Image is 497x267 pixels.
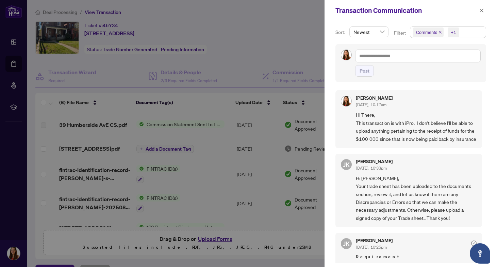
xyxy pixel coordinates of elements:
[479,8,484,13] span: close
[356,253,477,260] span: Requirement
[335,28,347,36] p: Sort:
[438,31,442,34] span: close
[341,50,351,60] img: Profile Icon
[356,96,393,100] h5: [PERSON_NAME]
[343,160,350,169] span: JK
[335,5,477,16] div: Transaction Communication
[416,29,437,36] span: Comments
[356,245,387,250] span: [DATE], 10:25pm
[341,96,351,106] img: Profile Icon
[356,159,393,164] h5: [PERSON_NAME]
[356,166,387,171] span: [DATE], 10:33pm
[356,102,386,107] span: [DATE], 10:17am
[353,27,384,37] span: Newest
[394,29,407,37] p: Filter:
[356,238,393,243] h5: [PERSON_NAME]
[343,239,350,248] span: JK
[470,243,490,264] button: Open asap
[356,174,477,222] span: Hi [PERSON_NAME], Your trade sheet has been uploaded to the documents section, review it, and let...
[356,111,477,143] span: Hi There, This transaction is with iPro. I don't believe I'll be able to upload anything pertaini...
[471,241,477,246] span: check-circle
[451,29,456,36] div: +1
[413,27,444,37] span: Comments
[355,65,374,77] button: Post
